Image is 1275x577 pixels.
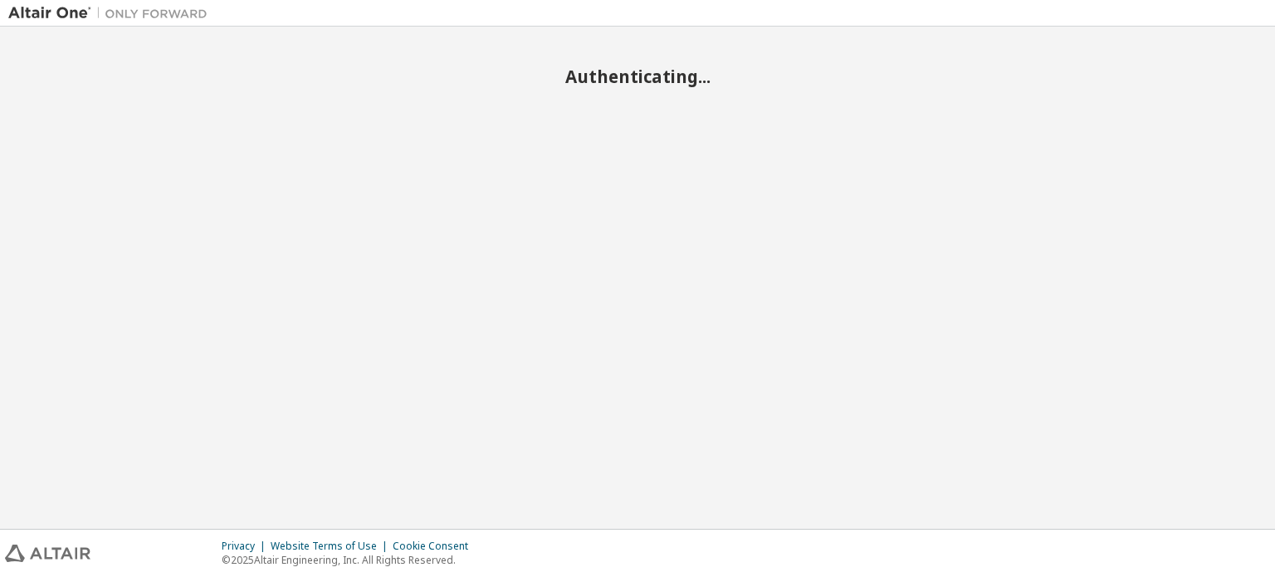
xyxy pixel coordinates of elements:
div: Cookie Consent [393,540,478,553]
div: Privacy [222,540,271,553]
div: Website Terms of Use [271,540,393,553]
img: Altair One [8,5,216,22]
p: © 2025 Altair Engineering, Inc. All Rights Reserved. [222,553,478,567]
img: altair_logo.svg [5,545,90,562]
h2: Authenticating... [8,66,1267,87]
